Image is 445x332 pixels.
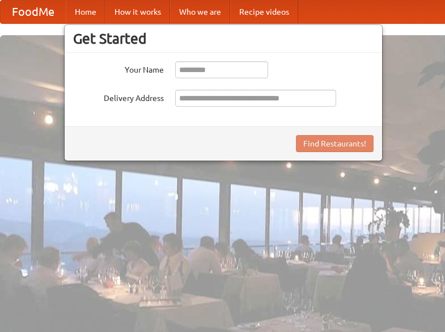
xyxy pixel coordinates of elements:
[170,1,230,23] a: Who we are
[105,1,170,23] a: How it works
[66,1,105,23] a: Home
[73,61,164,75] label: Your Name
[73,30,374,47] h3: Get Started
[1,1,66,23] a: FoodMe
[73,90,164,104] label: Delivery Address
[296,135,374,152] button: Find Restaurants!
[230,1,298,23] a: Recipe videos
